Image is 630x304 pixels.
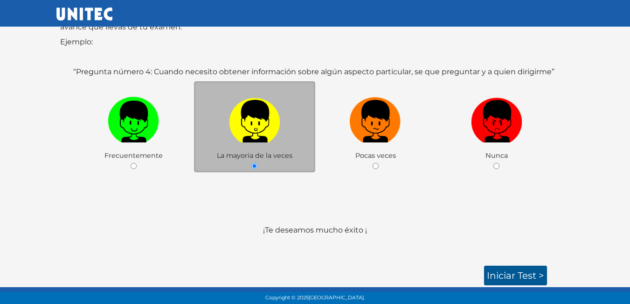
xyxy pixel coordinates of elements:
img: v1.png [108,93,159,142]
p: Ejemplo: [60,36,570,48]
img: n1.png [350,93,401,142]
span: Nunca [485,151,508,160]
img: r1.png [471,93,522,142]
span: Frecuentemente [104,151,163,160]
img: UNITEC [56,7,112,21]
span: Pocas veces [355,151,396,160]
label: “Pregunta número 4: Cuando necesito obtener información sobre algún aspecto particular, se que pr... [73,66,554,78]
a: Iniciar test > [484,266,547,285]
p: ¡Te deseamos mucho éxito ¡ [60,225,570,258]
img: a1.png [229,93,280,142]
span: [GEOGRAPHIC_DATA]. [309,295,365,301]
span: La mayoria de la veces [217,151,292,160]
